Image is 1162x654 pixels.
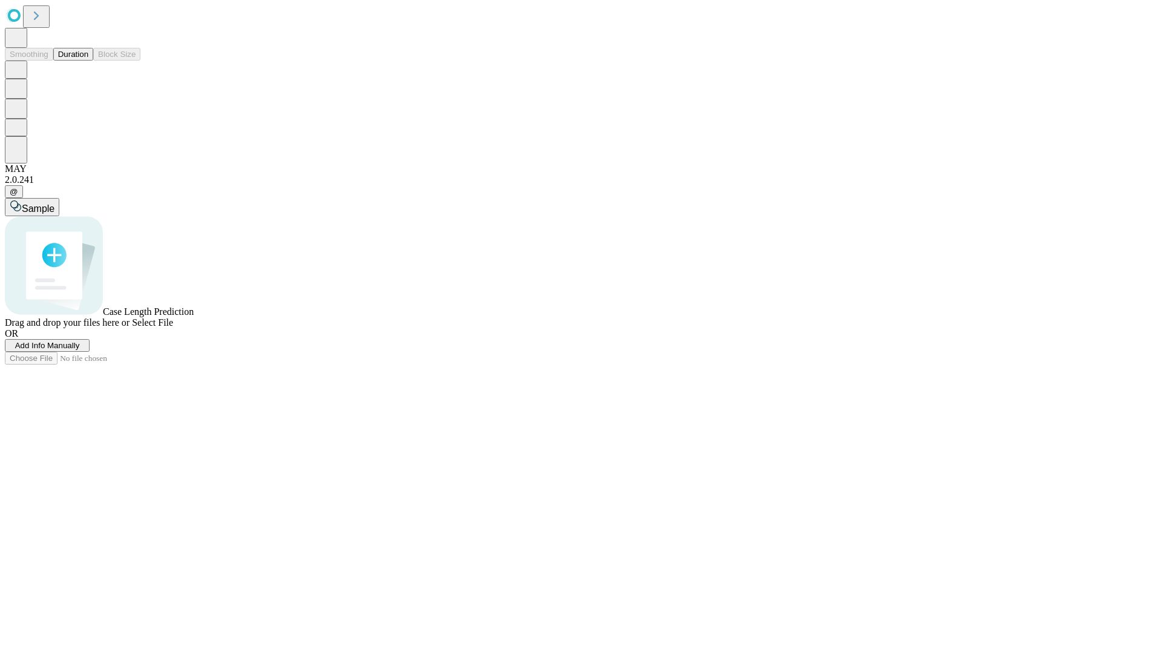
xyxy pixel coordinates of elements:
[15,341,80,350] span: Add Info Manually
[22,203,54,214] span: Sample
[132,317,173,328] span: Select File
[5,163,1157,174] div: MAY
[103,306,194,317] span: Case Length Prediction
[10,187,18,196] span: @
[5,185,23,198] button: @
[5,174,1157,185] div: 2.0.241
[93,48,140,61] button: Block Size
[53,48,93,61] button: Duration
[5,339,90,352] button: Add Info Manually
[5,48,53,61] button: Smoothing
[5,317,130,328] span: Drag and drop your files here or
[5,328,18,339] span: OR
[5,198,59,216] button: Sample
